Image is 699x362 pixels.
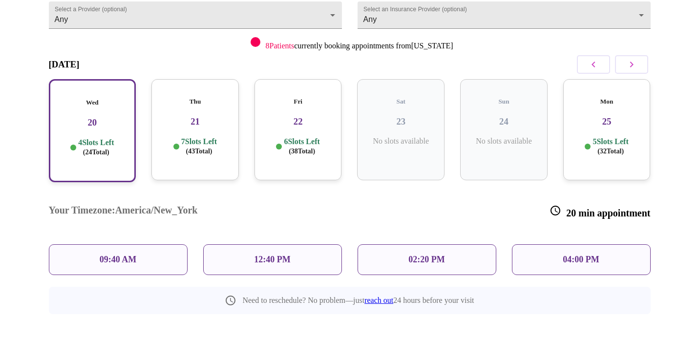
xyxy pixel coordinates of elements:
[593,137,628,156] p: 5 Slots Left
[181,137,217,156] p: 7 Slots Left
[468,137,540,146] p: No slots available
[284,137,319,156] p: 6 Slots Left
[265,42,294,50] span: 8 Patients
[159,98,231,106] h5: Thu
[468,116,540,127] h3: 24
[58,117,127,128] h3: 20
[408,255,445,265] p: 02:20 PM
[186,148,212,155] span: ( 43 Total)
[571,98,643,106] h5: Mon
[550,205,650,219] h3: 20 min appointment
[254,255,290,265] p: 12:40 PM
[468,98,540,106] h5: Sun
[262,98,334,106] h5: Fri
[100,255,137,265] p: 09:40 AM
[242,296,474,305] p: Need to reschedule? No problem—just 24 hours before your visit
[159,116,231,127] h3: 21
[49,205,198,219] h3: Your Timezone: America/New_York
[58,99,127,106] h5: Wed
[78,138,114,157] p: 4 Slots Left
[365,98,437,106] h5: Sat
[265,42,453,50] p: currently booking appointments from [US_STATE]
[365,116,437,127] h3: 23
[49,1,342,29] div: Any
[563,255,599,265] p: 04:00 PM
[358,1,651,29] div: Any
[597,148,624,155] span: ( 32 Total)
[49,59,80,70] h3: [DATE]
[364,296,393,304] a: reach out
[365,137,437,146] p: No slots available
[83,149,109,156] span: ( 24 Total)
[262,116,334,127] h3: 22
[571,116,643,127] h3: 25
[289,148,315,155] span: ( 38 Total)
